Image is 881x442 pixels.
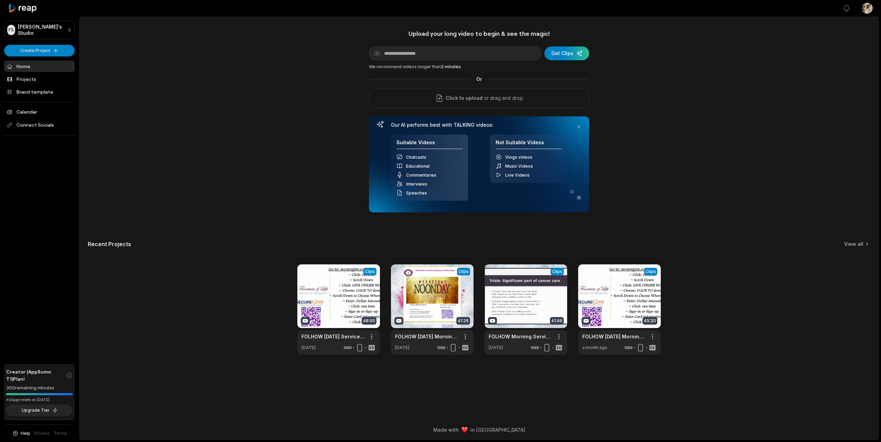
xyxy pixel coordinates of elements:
[4,119,75,131] span: Connect Socials
[391,122,567,128] h3: Our AI performs best with TALKING videos:
[505,164,533,169] span: Music Videos
[301,333,365,340] a: FOLHOW [DATE] Service "Open Your Eyes" 2 Kings 6:8-17 | [DATE]
[6,397,73,402] div: *Usage resets on [DATE]
[18,24,65,36] p: [PERSON_NAME]'s Studio
[446,94,482,102] span: Click to upload
[505,155,532,160] span: Vlogs videos
[396,139,463,149] h4: Suitable Videos
[6,404,73,416] button: Upgrade Tier
[369,30,589,38] h1: Upload your long video to begin & see the magic!
[4,106,75,117] a: Calendar
[54,430,67,436] a: Terms
[471,75,488,83] span: Or
[369,64,589,70] div: We recommend videos longer than .
[482,94,523,102] p: or drag and drop
[406,155,426,160] span: Chatcasts
[7,25,15,35] div: FS
[544,46,589,60] button: Get Clips
[4,61,75,72] a: Home
[505,172,530,178] span: Live Videos
[4,86,75,97] a: Brand template
[582,333,646,340] a: FOLHOW [DATE] Morning Service [DATE]
[441,64,461,69] span: 2 minutes
[21,430,30,436] span: Help
[34,430,50,436] a: Privacy
[406,172,436,178] span: Commentaries
[88,241,131,248] h2: Recent Projects
[844,241,863,248] a: View all
[4,45,75,56] button: Create Project
[6,368,66,382] span: Creator (AppSumo T1) Plan!
[6,385,73,391] div: 300 remaining minutes
[4,73,75,85] a: Projects
[395,333,458,340] a: FOLHOW [DATE] Morning Service [DATE]
[406,164,429,169] span: Educational
[461,427,468,433] img: heart emoji
[12,430,30,436] button: Help
[496,139,562,149] h4: Not Suitable Videos
[406,190,427,196] span: Speeches
[489,333,552,340] a: FOLHOW Morning Service "Get In Line For Your Money Miracle" [PERSON_NAME] 17:24-27 | [DATE]
[86,426,872,433] div: Made with in [GEOGRAPHIC_DATA]
[406,181,427,187] span: Interviews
